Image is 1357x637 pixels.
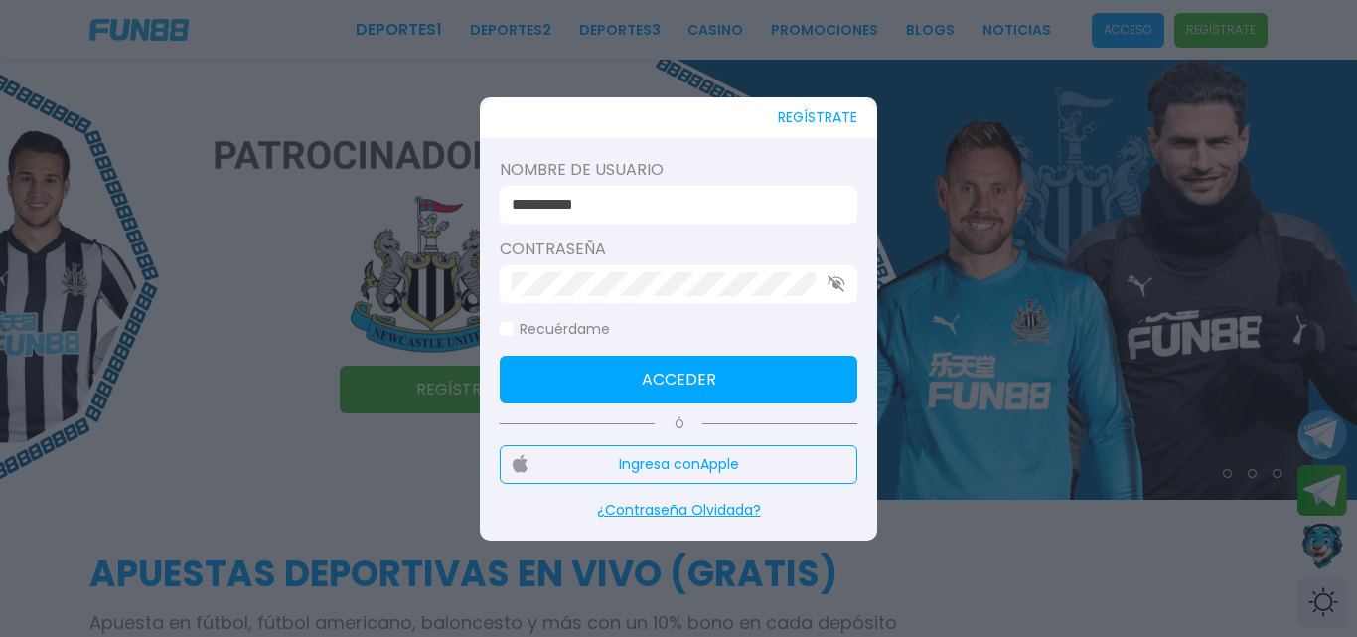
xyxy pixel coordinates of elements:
[778,97,857,138] button: REGÍSTRATE
[500,238,857,261] label: Contraseña
[500,415,857,433] p: Ó
[500,500,857,521] p: ¿Contraseña Olvidada?
[500,356,857,403] button: Acceder
[500,319,610,340] label: Recuérdame
[500,158,857,182] label: Nombre de usuario
[500,445,857,484] button: Ingresa conApple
